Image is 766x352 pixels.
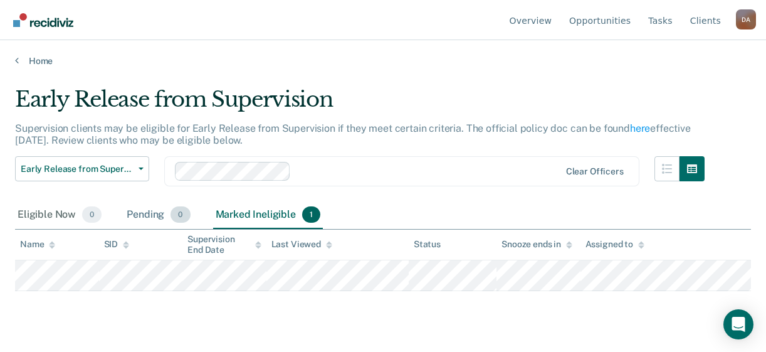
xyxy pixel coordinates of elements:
button: Early Release from Supervision [15,156,149,181]
span: 0 [171,206,190,223]
span: 0 [82,206,102,223]
a: here [630,122,650,134]
span: Early Release from Supervision [21,164,134,174]
div: Snooze ends in [501,239,572,250]
div: Name [20,239,55,250]
a: Home [15,55,751,67]
img: Recidiviz [13,13,73,27]
button: Profile dropdown button [736,9,756,29]
div: Last Viewed [271,239,332,250]
span: 1 [302,206,320,223]
p: Supervision clients may be eligible for Early Release from Supervision if they meet certain crite... [15,122,691,146]
div: Clear officers [566,166,624,177]
div: Status [414,239,441,250]
div: Early Release from Supervision [15,87,705,122]
div: Pending0 [124,201,192,229]
div: D A [736,9,756,29]
div: SID [104,239,130,250]
div: Open Intercom Messenger [723,309,753,339]
div: Marked Ineligible1 [213,201,323,229]
div: Eligible Now0 [15,201,104,229]
div: Assigned to [585,239,644,250]
div: Supervision End Date [187,234,261,255]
